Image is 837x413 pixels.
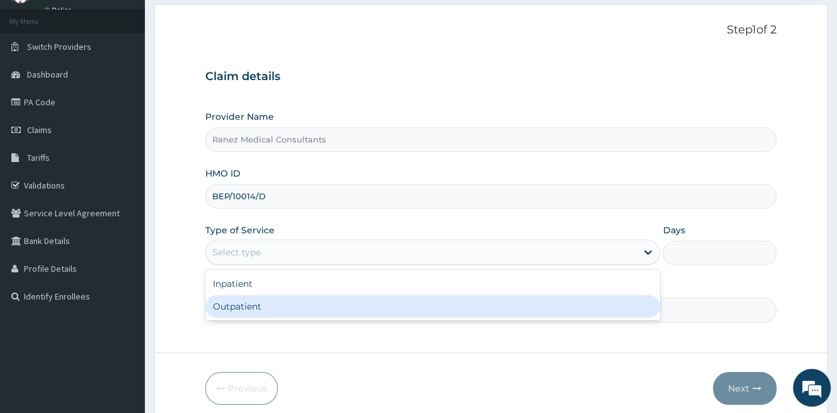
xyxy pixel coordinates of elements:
span: Claims [27,124,52,136]
div: Inpatient [205,272,660,295]
h3: Claim details [205,70,777,84]
span: Switch Providers [27,41,91,52]
button: Previous [205,372,278,405]
textarea: Type your message and hit 'Enter' [6,277,240,322]
div: Select type [212,246,261,259]
div: Outpatient [205,295,660,318]
p: Step 1 of 2 [205,23,777,37]
span: Tariffs [27,152,50,163]
a: Online [44,6,74,15]
label: Provider Name [205,110,274,123]
input: Enter HMO ID [205,184,777,209]
span: Dashboard [27,69,68,80]
img: d_794563401_company_1708531726252_794563401 [23,63,51,95]
div: Minimize live chat window [207,6,237,37]
label: HMO ID [205,167,241,180]
label: Type of Service [205,224,275,236]
label: Days [663,224,685,236]
div: Chat with us now [65,71,212,87]
span: We're online! [73,125,174,253]
button: Next [713,372,777,405]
